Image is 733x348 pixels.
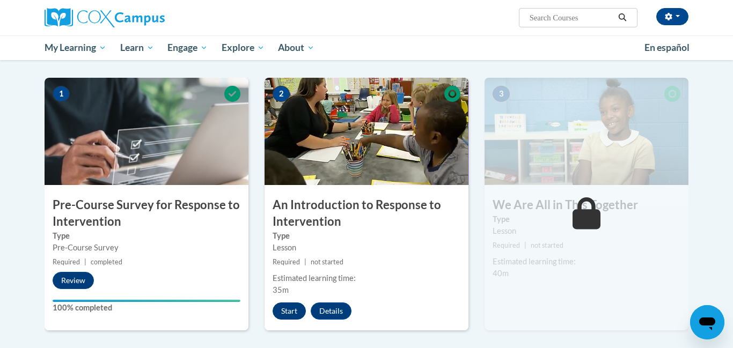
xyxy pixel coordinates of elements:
button: Details [311,302,351,320]
input: Search Courses [529,11,614,24]
img: Course Image [485,78,688,185]
label: Type [493,213,680,225]
span: My Learning [45,41,106,54]
button: Review [53,272,94,289]
span: 2 [273,86,290,102]
button: Account Settings [656,8,688,25]
span: not started [311,258,343,266]
iframe: Button to launch messaging window [690,305,724,339]
a: Explore [215,35,272,60]
a: Cox Campus [45,8,248,27]
span: Required [53,258,80,266]
span: not started [531,241,563,249]
label: 100% completed [53,302,240,314]
span: Required [493,241,520,249]
a: Engage [160,35,215,60]
div: Pre-Course Survey [53,242,240,254]
span: En español [644,42,690,53]
button: Start [273,302,306,320]
span: 1 [53,86,70,102]
div: Main menu [28,35,705,60]
a: About [272,35,322,60]
span: Required [273,258,300,266]
label: Type [273,230,460,242]
span: completed [91,258,122,266]
span: 35m [273,285,289,294]
span: Learn [120,41,154,54]
a: Learn [113,35,161,60]
span: Engage [167,41,208,54]
div: Estimated learning time: [493,256,680,268]
a: En español [637,36,697,59]
img: Cox Campus [45,8,165,27]
div: Estimated learning time: [273,272,460,284]
span: Explore [222,41,265,54]
a: My Learning [38,35,113,60]
span: | [84,258,86,266]
span: About [278,41,314,54]
span: | [304,258,306,266]
h3: Pre-Course Survey for Response to Intervention [45,197,248,230]
button: Search [614,11,631,24]
label: Type [53,230,240,242]
img: Course Image [45,78,248,185]
h3: An Introduction to Response to Intervention [265,197,468,230]
div: Lesson [493,225,680,237]
img: Course Image [265,78,468,185]
span: 3 [493,86,510,102]
span: | [524,241,526,249]
div: Your progress [53,300,240,302]
h3: We Are All in This Together [485,197,688,213]
span: 40m [493,269,509,278]
div: Lesson [273,242,460,254]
